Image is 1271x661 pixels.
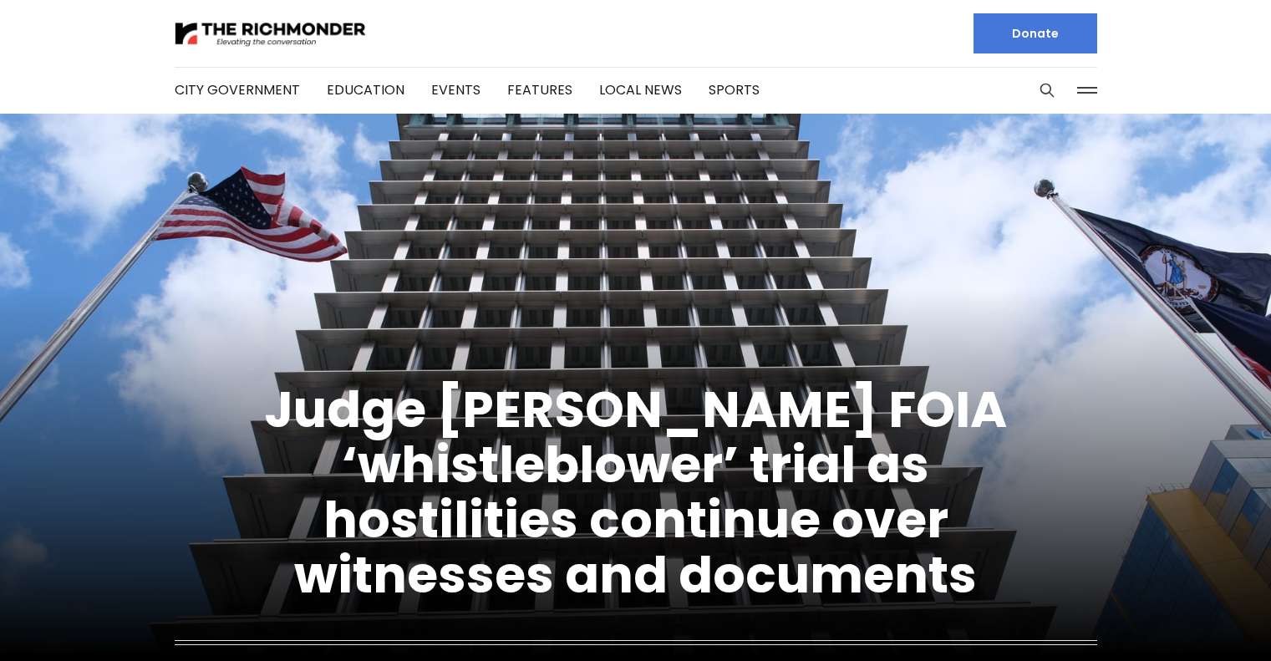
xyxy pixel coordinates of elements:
a: Local News [599,80,682,99]
a: Education [327,80,404,99]
a: Judge [PERSON_NAME] FOIA ‘whistleblower’ trial as hostilities continue over witnesses and documents [264,374,1007,610]
a: Features [507,80,572,99]
button: Search this site [1035,78,1060,103]
iframe: portal-trigger [1130,579,1271,661]
a: City Government [175,80,300,99]
a: Donate [974,13,1097,53]
img: The Richmonder [175,19,367,48]
a: Sports [709,80,760,99]
a: Events [431,80,480,99]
